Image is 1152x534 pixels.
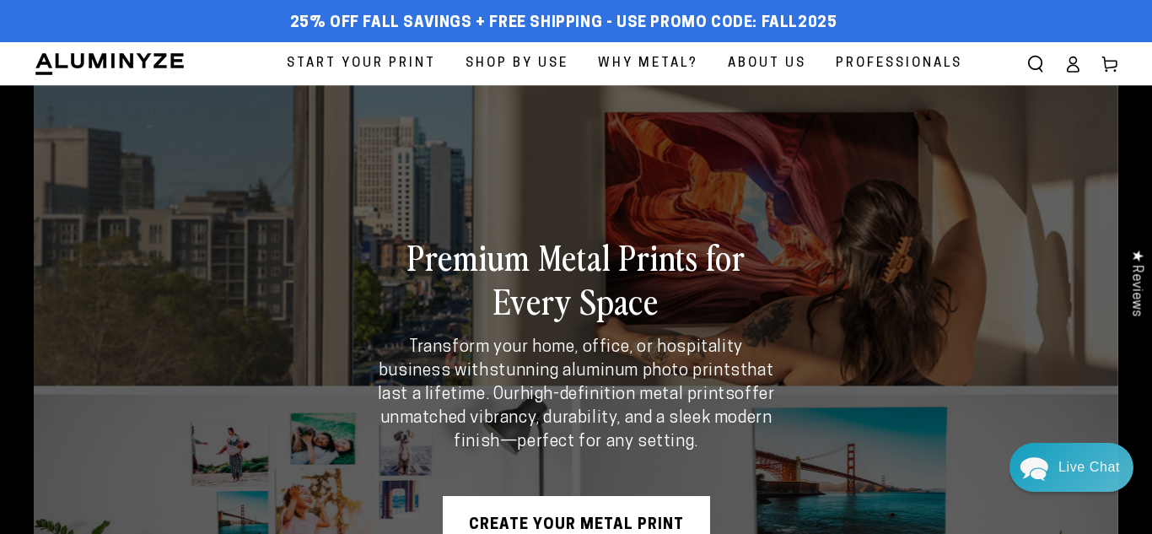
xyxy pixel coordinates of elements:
span: Start Your Print [287,52,436,75]
strong: stunning aluminum photo prints [489,363,740,380]
div: Click to open Judge.me floating reviews tab [1120,236,1152,330]
a: Why Metal? [585,42,711,85]
strong: high-definition metal prints [520,386,735,403]
div: Chat widget toggle [1009,443,1133,492]
a: Start Your Print [274,42,449,85]
a: Professionals [823,42,975,85]
span: Shop By Use [466,52,568,75]
a: About Us [715,42,819,85]
div: Contact Us Directly [1058,443,1120,492]
a: Shop By Use [453,42,581,85]
img: Aluminyze [34,51,186,77]
h2: Premium Metal Prints for Every Space [377,235,776,322]
p: Transform your home, office, or hospitality business with that last a lifetime. Our offer unmatch... [377,336,776,454]
span: Professionals [836,52,962,75]
span: Why Metal? [598,52,698,75]
span: 25% off FALL Savings + Free Shipping - Use Promo Code: FALL2025 [290,14,837,33]
span: About Us [728,52,806,75]
summary: Search our site [1017,46,1054,83]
